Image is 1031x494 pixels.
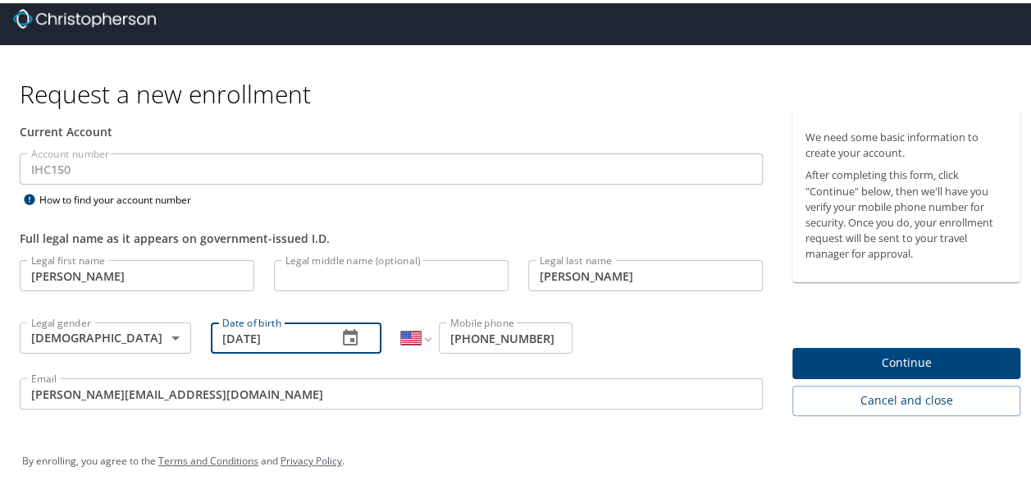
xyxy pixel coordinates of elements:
[805,164,1007,258] p: After completing this form, click "Continue" below, then we'll have you verify your mobile phone ...
[792,345,1020,377] button: Continue
[22,437,1021,478] div: By enrolling, you agree to the and .
[792,382,1020,413] button: Cancel and close
[20,319,191,350] div: [DEMOGRAPHIC_DATA]
[439,319,573,350] input: Enter phone number
[805,350,1007,370] span: Continue
[805,126,1007,158] p: We need some basic information to create your account.
[20,186,225,207] div: How to find your account number
[281,451,342,464] a: Privacy Policy
[158,451,258,464] a: Terms and Conditions
[211,319,325,350] input: MM/DD/YYYY
[805,387,1007,408] span: Cancel and close
[20,120,763,137] div: Current Account
[20,226,763,244] div: Full legal name as it appears on government-issued I.D.
[13,6,156,25] img: cbt logo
